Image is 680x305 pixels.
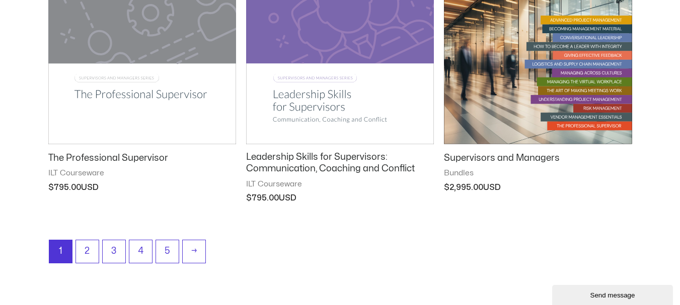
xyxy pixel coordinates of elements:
[49,240,72,263] span: Page 1
[246,179,434,189] span: ILT Courseware
[156,240,179,263] a: Page 5
[183,240,205,263] a: →
[129,240,152,263] a: Page 4
[48,168,236,178] span: ILT Courseware
[48,152,236,168] a: The Professional Supervisor
[76,240,99,263] a: Page 2
[444,183,483,191] bdi: 2,995.00
[48,152,236,164] h2: The Professional Supervisor
[246,151,434,175] h2: Leadership Skills for Supervisors: Communication, Coaching and Conflict
[103,240,125,263] a: Page 3
[246,194,252,202] span: $
[444,183,449,191] span: $
[246,151,434,179] a: Leadership Skills for Supervisors: Communication, Coaching and Conflict
[552,283,675,305] iframe: chat widget
[444,168,632,178] span: Bundles
[48,183,54,191] span: $
[246,194,279,202] bdi: 795.00
[444,152,632,168] a: Supervisors and Managers
[444,152,632,164] h2: Supervisors and Managers
[48,240,632,268] nav: Product Pagination
[48,183,81,191] bdi: 795.00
